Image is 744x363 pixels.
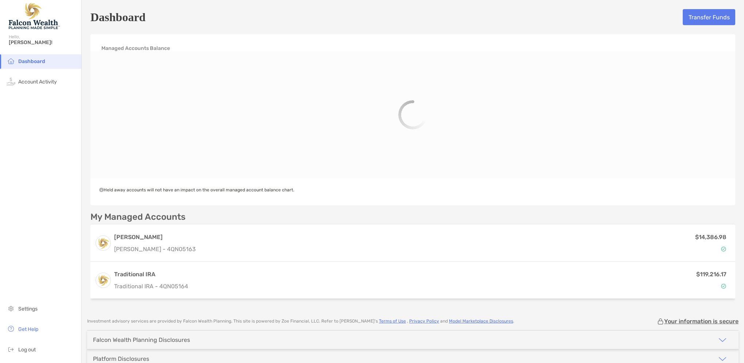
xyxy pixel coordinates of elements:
img: logout icon [7,345,15,354]
button: Transfer Funds [683,9,735,25]
p: [PERSON_NAME] - 4QN05163 [114,245,196,254]
span: Get Help [18,326,38,332]
img: settings icon [7,304,15,313]
div: Platform Disclosures [93,355,149,362]
span: Log out [18,347,36,353]
h3: [PERSON_NAME] [114,233,196,242]
p: My Managed Accounts [90,212,186,222]
p: Your information is secure [664,318,739,325]
a: Terms of Use [379,319,406,324]
span: Held away accounts will not have an impact on the overall managed account balance chart. [99,187,294,192]
img: activity icon [7,77,15,86]
h3: Traditional IRA [114,270,188,279]
span: [PERSON_NAME]! [9,39,77,46]
span: Settings [18,306,38,312]
a: Model Marketplace Disclosures [449,319,513,324]
span: Dashboard [18,58,45,65]
img: logo account [96,273,111,288]
p: $14,386.98 [695,233,726,242]
img: Falcon Wealth Planning Logo [9,3,60,29]
p: $119,216.17 [696,270,726,279]
p: Investment advisory services are provided by Falcon Wealth Planning . This site is powered by Zoe... [87,319,514,324]
p: Traditional IRA - 4QN05164 [114,282,188,291]
img: Account Status icon [721,284,726,289]
img: household icon [7,56,15,65]
h4: Managed Accounts Balance [101,45,170,51]
img: icon arrow [718,336,727,344]
div: Falcon Wealth Planning Disclosures [93,336,190,343]
span: Account Activity [18,79,57,85]
img: Account Status icon [721,246,726,251]
a: Privacy Policy [409,319,439,324]
h5: Dashboard [90,9,146,26]
img: get-help icon [7,324,15,333]
img: logo account [96,236,111,250]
